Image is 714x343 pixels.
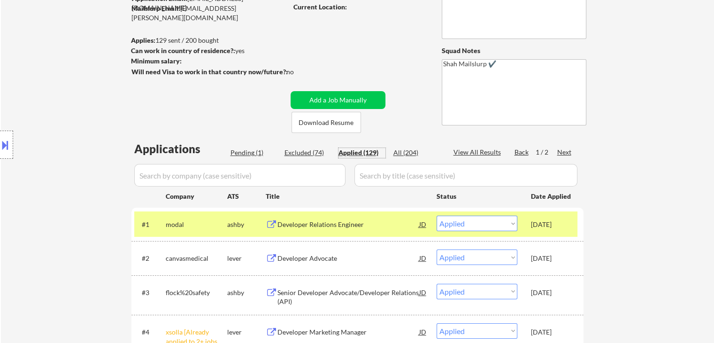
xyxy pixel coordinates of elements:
input: Search by title (case sensitive) [354,164,577,187]
strong: Minimum salary: [131,57,182,65]
div: ATS [227,192,266,201]
div: Applied (129) [338,148,385,157]
div: #3 [142,288,158,297]
div: #4 [142,327,158,337]
div: [DATE] [531,220,572,229]
div: ashby [227,220,266,229]
div: Pending (1) [230,148,277,157]
div: JD [418,216,428,233]
div: Applications [134,143,227,155]
div: JD [418,249,428,266]
div: Excluded (74) [284,148,331,157]
strong: Applies: [131,36,155,44]
strong: Mailslurp Email: [131,4,180,12]
strong: Can work in country of residence?: [131,47,235,55]
div: [EMAIL_ADDRESS][PERSON_NAME][DOMAIN_NAME] [131,4,287,22]
div: no [286,67,313,77]
div: Developer Advocate [277,254,419,263]
div: yes [131,46,284,55]
div: All (204) [393,148,440,157]
div: canvasmedical [166,254,227,263]
div: lever [227,254,266,263]
div: #2 [142,254,158,263]
div: Title [266,192,428,201]
div: [DATE] [531,254,572,263]
strong: Current Location: [293,3,347,11]
div: Status [437,187,517,204]
div: Developer Marketing Manager [277,327,419,337]
div: View All Results [453,148,504,157]
div: flock%20safety [166,288,227,297]
div: JD [418,323,428,340]
button: Add a Job Manually [291,91,385,109]
div: Senior Developer Advocate/Developer Relations (API) [277,288,419,306]
strong: Will need Visa to work in that country now/future?: [131,68,288,76]
div: Company [166,192,227,201]
div: JD [418,284,428,301]
div: Developer Relations Engineer [277,220,419,229]
div: lever [227,327,266,337]
div: ashby [227,288,266,297]
div: Back [514,148,530,157]
div: [DATE] [531,327,572,337]
input: Search by company (case sensitive) [134,164,345,187]
div: Date Applied [531,192,572,201]
button: Download Resume [292,112,361,133]
div: modal [166,220,227,229]
div: 129 sent / 200 bought [131,36,287,45]
div: Squad Notes [442,46,586,55]
div: [DATE] [531,288,572,297]
div: 1 / 2 [536,148,557,157]
div: Next [557,148,572,157]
